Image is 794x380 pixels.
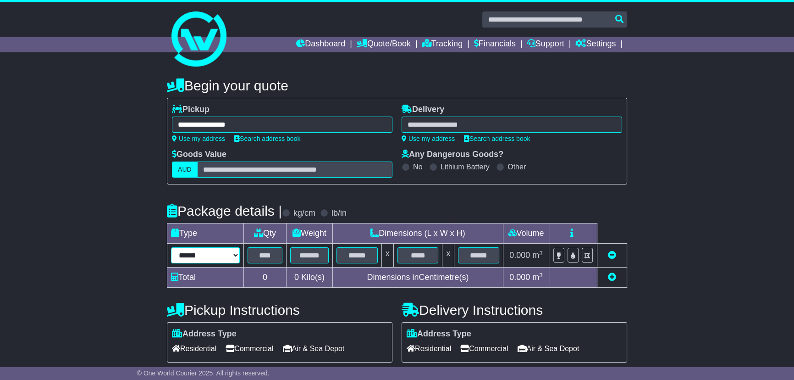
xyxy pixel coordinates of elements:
[442,244,454,268] td: x
[422,37,463,52] a: Tracking
[464,135,530,142] a: Search address book
[402,150,503,160] label: Any Dangerous Goods?
[296,37,345,52] a: Dashboard
[226,341,273,356] span: Commercial
[283,341,345,356] span: Air & Sea Depot
[441,162,490,171] label: Lithium Battery
[608,273,616,282] a: Add new item
[474,37,516,52] a: Financials
[503,224,549,244] td: Volume
[167,78,627,93] h4: Begin your quote
[287,268,333,288] td: Kilo(s)
[172,105,210,115] label: Pickup
[460,341,508,356] span: Commercial
[357,37,411,52] a: Quote/Book
[402,135,455,142] a: Use my address
[509,251,530,260] span: 0.000
[244,224,287,244] td: Qty
[539,250,543,257] sup: 3
[234,135,300,142] a: Search address book
[293,208,315,218] label: kg/cm
[381,244,393,268] td: x
[332,268,503,288] td: Dimensions in Centimetre(s)
[407,329,471,339] label: Address Type
[532,273,543,282] span: m
[507,162,526,171] label: Other
[407,341,451,356] span: Residential
[509,273,530,282] span: 0.000
[167,302,392,318] h4: Pickup Instructions
[172,329,237,339] label: Address Type
[167,224,244,244] td: Type
[331,208,347,218] label: lb/in
[287,224,333,244] td: Weight
[172,150,226,160] label: Goods Value
[527,37,564,52] a: Support
[402,302,627,318] h4: Delivery Instructions
[167,268,244,288] td: Total
[402,105,444,115] label: Delivery
[294,273,299,282] span: 0
[332,224,503,244] td: Dimensions (L x W x H)
[518,341,579,356] span: Air & Sea Depot
[137,369,270,377] span: © One World Courier 2025. All rights reserved.
[539,272,543,279] sup: 3
[172,341,216,356] span: Residential
[172,135,225,142] a: Use my address
[167,203,282,218] h4: Package details |
[608,251,616,260] a: Remove this item
[172,162,198,178] label: AUD
[413,162,422,171] label: No
[244,268,287,288] td: 0
[575,37,616,52] a: Settings
[532,251,543,260] span: m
